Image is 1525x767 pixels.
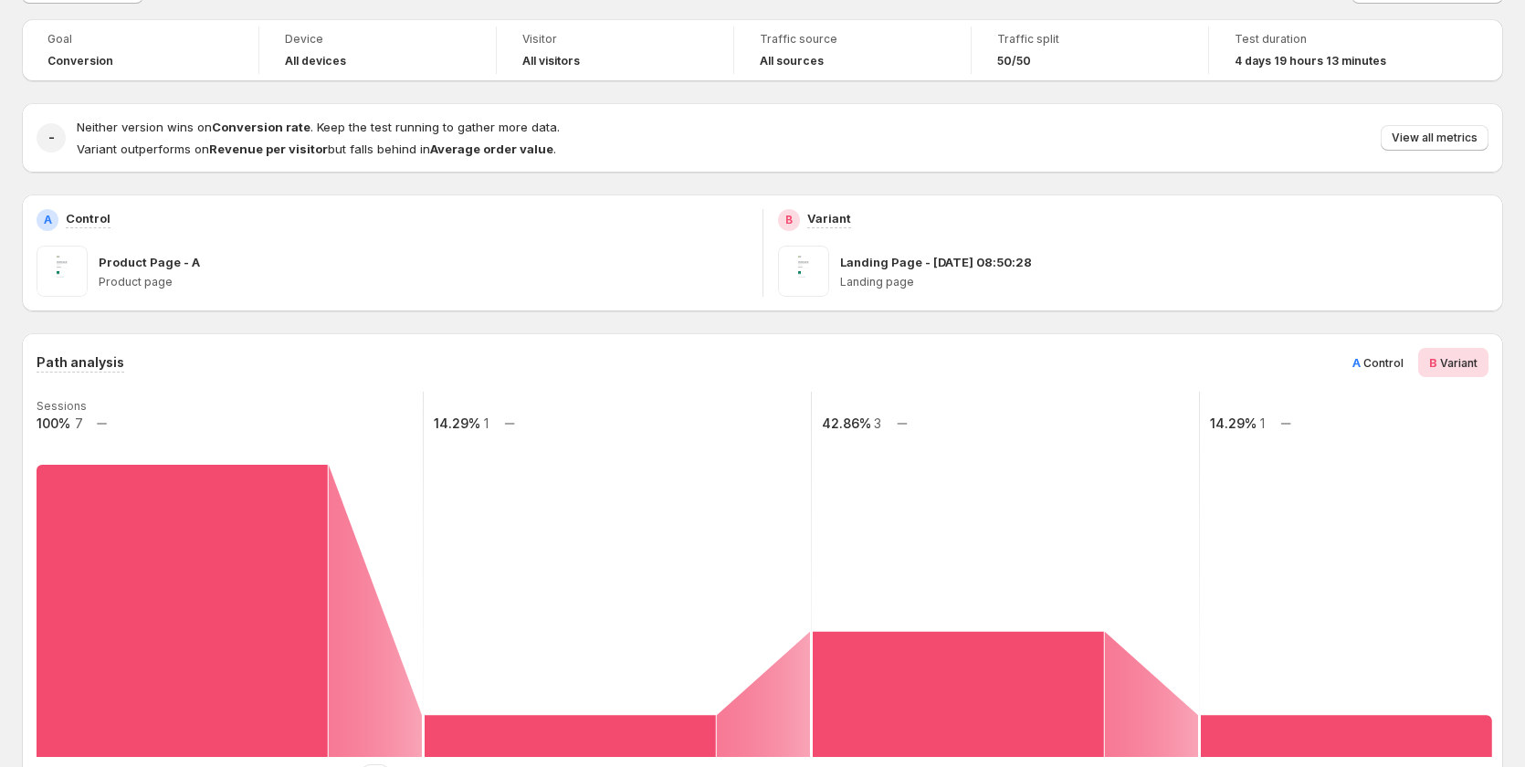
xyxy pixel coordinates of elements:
a: Traffic sourceAll sources [760,30,945,70]
span: Traffic split [997,32,1183,47]
h4: All devices [285,54,346,68]
a: DeviceAll devices [285,30,470,70]
strong: Conversion rate [212,120,310,134]
span: Conversion [47,54,113,68]
p: Product Page - A [99,253,200,271]
a: GoalConversion [47,30,233,70]
p: Control [66,209,110,227]
span: Visitor [522,32,708,47]
span: Neither version wins on . Keep the test running to gather more data. [77,120,560,134]
text: 7 [75,415,83,431]
strong: Revenue per visitor [209,142,328,156]
span: Goal [47,32,233,47]
span: Device [285,32,470,47]
p: Landing page [840,275,1489,289]
span: 50/50 [997,54,1031,68]
img: Landing Page - Aug 11, 08:50:28 [778,246,829,297]
a: Traffic split50/50 [997,30,1183,70]
h2: B [785,213,793,227]
text: 1 [1260,415,1265,431]
span: Control [1363,356,1404,370]
span: 4 days 19 hours 13 minutes [1235,54,1386,68]
span: Test duration [1235,32,1421,47]
span: Variant outperforms on but falls behind in . [77,142,556,156]
span: View all metrics [1392,131,1478,145]
path: Reached checkout: 3 [813,632,1104,757]
p: Landing Page - [DATE] 08:50:28 [840,253,1032,271]
strong: Average order value [430,142,553,156]
h2: - [48,129,55,147]
a: VisitorAll visitors [522,30,708,70]
text: 14.29% [434,415,480,431]
img: Product Page - A [37,246,88,297]
text: 3 [874,415,881,431]
span: Variant [1440,356,1478,370]
text: 42.86% [822,415,871,431]
h3: Path analysis [37,353,124,372]
p: Variant [807,209,851,227]
h4: All sources [760,54,824,68]
span: Traffic source [760,32,945,47]
h4: All visitors [522,54,580,68]
text: Sessions [37,399,87,413]
button: View all metrics [1381,125,1488,151]
p: Product page [99,275,748,289]
span: A [1352,355,1361,370]
span: B [1429,355,1437,370]
text: 14.29% [1210,415,1257,431]
h2: A [44,213,52,227]
text: 1 [484,415,489,431]
a: Test duration4 days 19 hours 13 minutes [1235,30,1421,70]
text: 100% [37,415,70,431]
